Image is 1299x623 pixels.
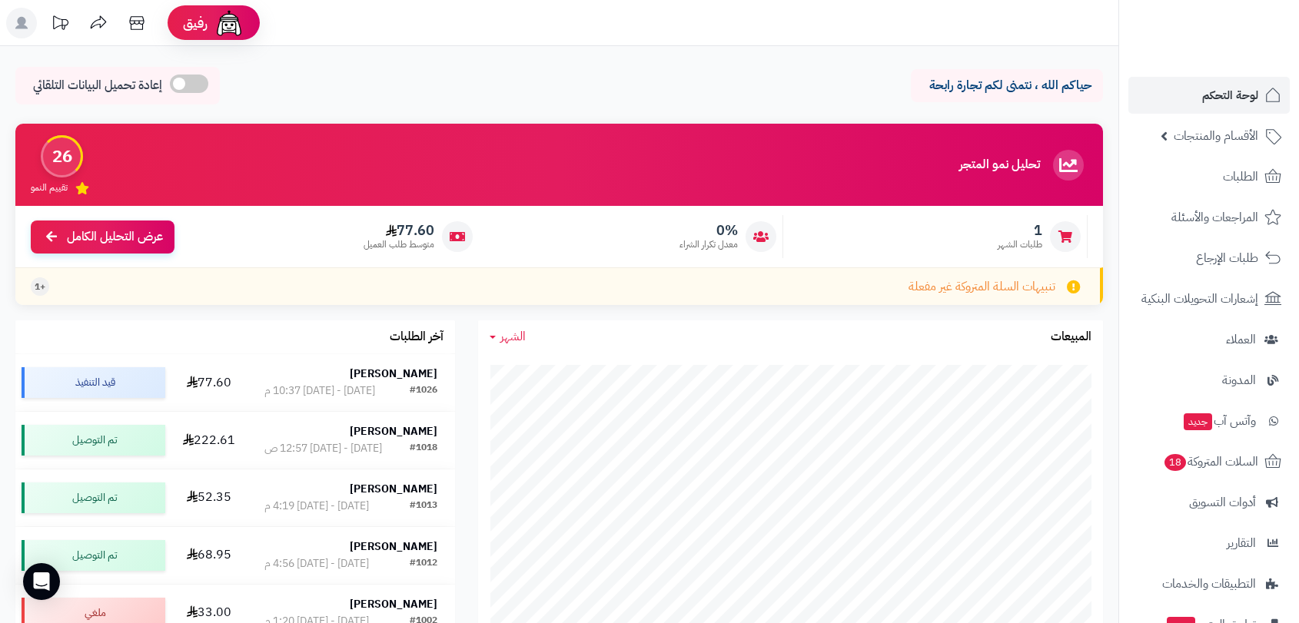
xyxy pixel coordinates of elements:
[1196,247,1258,269] span: طلبات الإرجاع
[1128,199,1290,236] a: المراجعات والأسئلة
[679,222,738,239] span: 0%
[1128,443,1290,480] a: السلات المتروكة18
[171,354,246,411] td: 77.60
[22,482,165,513] div: تم التوصيل
[1164,454,1186,471] span: 18
[1226,329,1256,350] span: العملاء
[1174,125,1258,147] span: الأقسام والمنتجات
[410,556,437,572] div: #1012
[1128,321,1290,358] a: العملاء
[1189,492,1256,513] span: أدوات التسويق
[410,383,437,399] div: #1026
[23,563,60,600] div: Open Intercom Messenger
[1051,330,1091,344] h3: المبيعات
[998,222,1042,239] span: 1
[959,158,1040,172] h3: تحليل نمو المتجر
[922,77,1091,94] p: حياكم الله ، نتمنى لكم تجارة رابحة
[390,330,444,344] h3: آخر الطلبات
[1128,77,1290,114] a: لوحة التحكم
[264,441,382,456] div: [DATE] - [DATE] 12:57 ص
[1128,280,1290,317] a: إشعارات التحويلات البنكية
[1128,158,1290,195] a: الطلبات
[264,556,369,572] div: [DATE] - [DATE] 4:56 م
[35,280,45,293] span: +1
[214,8,244,38] img: ai-face.png
[1128,240,1290,277] a: طلبات الإرجاع
[410,499,437,514] div: #1013
[1223,166,1258,187] span: الطلبات
[31,220,174,254] a: عرض التحليل الكامل
[679,238,738,251] span: معدل تكرار الشراء
[1128,403,1290,439] a: وآتس آبجديد
[410,441,437,456] div: #1018
[1182,410,1256,432] span: وآتس آب
[264,499,369,514] div: [DATE] - [DATE] 4:19 م
[171,527,246,584] td: 68.95
[22,425,165,456] div: تم التوصيل
[1128,484,1290,521] a: أدوات التسويق
[1128,362,1290,399] a: المدونة
[350,596,437,612] strong: [PERSON_NAME]
[1227,532,1256,554] span: التقارير
[22,367,165,398] div: قيد التنفيذ
[171,412,246,469] td: 222.61
[350,423,437,439] strong: [PERSON_NAME]
[1163,451,1258,472] span: السلات المتروكة
[67,228,163,246] span: عرض التحليل الكامل
[350,366,437,382] strong: [PERSON_NAME]
[350,538,437,555] strong: [PERSON_NAME]
[1141,288,1258,310] span: إشعارات التحويلات البنكية
[998,238,1042,251] span: طلبات الشهر
[41,8,79,42] a: تحديثات المنصة
[264,383,375,399] div: [DATE] - [DATE] 10:37 م
[1171,207,1258,228] span: المراجعات والأسئلة
[1184,413,1212,430] span: جديد
[1202,85,1258,106] span: لوحة التحكم
[31,181,68,194] span: تقييم النمو
[490,328,526,346] a: الشهر
[183,14,208,32] span: رفيق
[350,481,437,497] strong: [PERSON_NAME]
[1162,573,1256,595] span: التطبيقات والخدمات
[1128,525,1290,562] a: التقارير
[364,238,434,251] span: متوسط طلب العميل
[22,540,165,571] div: تم التوصيل
[33,77,162,94] span: إعادة تحميل البيانات التلقائي
[1128,565,1290,602] a: التطبيقات والخدمات
[171,469,246,526] td: 52.35
[364,222,434,239] span: 77.60
[500,327,526,346] span: الشهر
[1222,369,1256,391] span: المدونة
[909,278,1055,296] span: تنبيهات السلة المتروكة غير مفعلة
